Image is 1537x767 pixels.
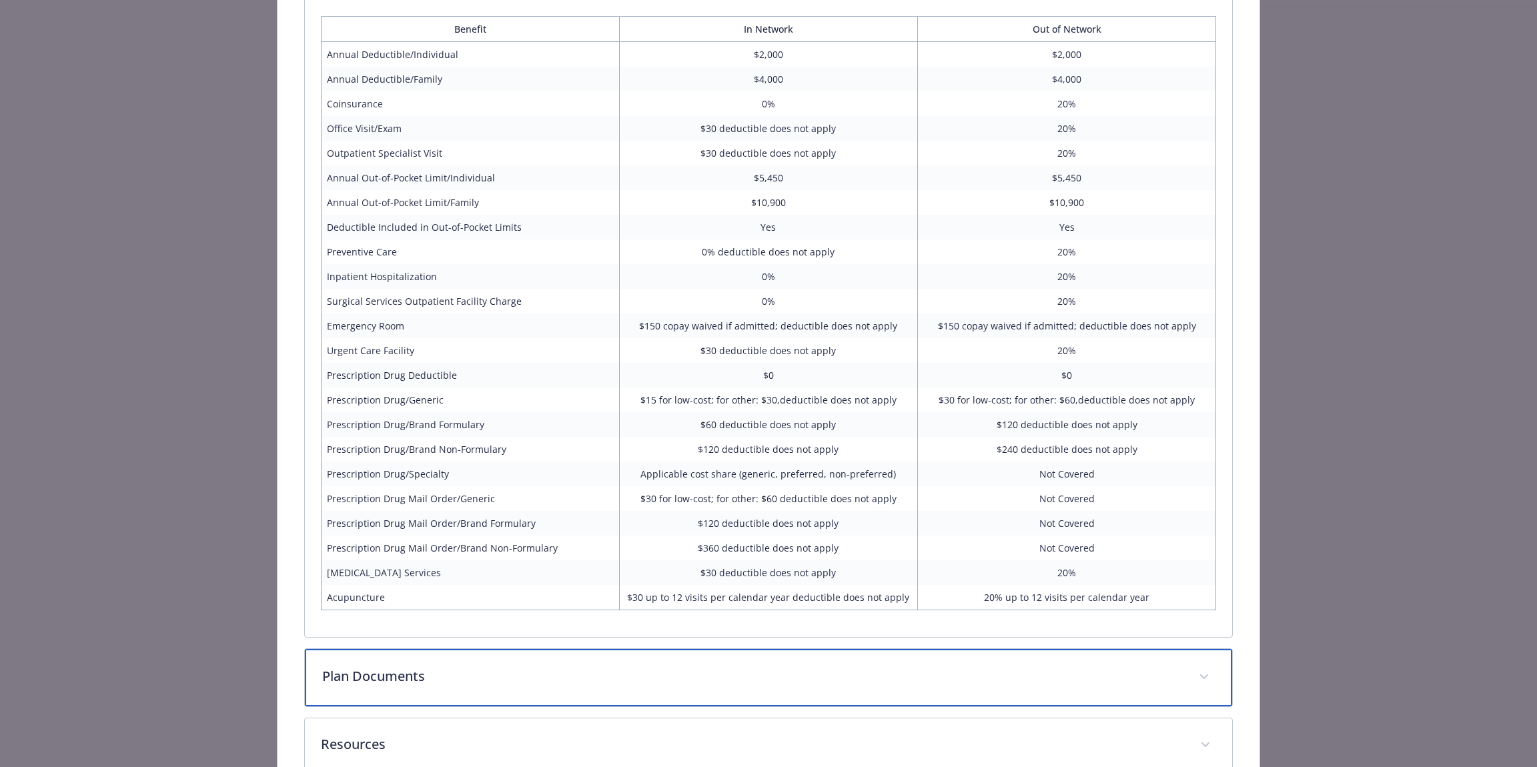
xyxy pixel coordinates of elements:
[619,388,917,412] td: $15 for low-cost; for other: $30,deductible does not apply
[305,5,1233,637] div: Benefit Plan Details
[321,116,619,141] td: Office Visit/Exam
[918,116,1216,141] td: 20%
[619,67,917,91] td: $4,000
[321,289,619,313] td: Surgical Services Outpatient Facility Charge
[321,338,619,363] td: Urgent Care Facility
[321,165,619,190] td: Annual Out-of-Pocket Limit/Individual
[619,462,917,486] td: Applicable cost share (generic, preferred, non-preferred)
[321,734,1185,754] p: Resources
[918,17,1216,42] th: Out of Network
[918,165,1216,190] td: $5,450
[321,67,619,91] td: Annual Deductible/Family
[619,42,917,67] td: $2,000
[321,437,619,462] td: Prescription Drug/Brand Non-Formulary
[619,560,917,585] td: $30 deductible does not apply
[918,536,1216,560] td: Not Covered
[321,313,619,338] td: Emergency Room
[918,412,1216,437] td: $120 deductible does not apply
[619,141,917,165] td: $30 deductible does not apply
[918,141,1216,165] td: 20%
[321,190,619,215] td: Annual Out-of-Pocket Limit/Family
[321,560,619,585] td: [MEDICAL_DATA] Services
[918,388,1216,412] td: $30 for low-cost; for other: $60,deductible does not apply
[619,338,917,363] td: $30 deductible does not apply
[918,313,1216,338] td: $150 copay waived if admitted; deductible does not apply
[918,190,1216,215] td: $10,900
[619,536,917,560] td: $360 deductible does not apply
[918,91,1216,116] td: 20%
[918,585,1216,610] td: 20% up to 12 visits per calendar year
[619,17,917,42] th: In Network
[918,462,1216,486] td: Not Covered
[619,289,917,313] td: 0%
[321,42,619,67] td: Annual Deductible/Individual
[918,338,1216,363] td: 20%
[918,363,1216,388] td: $0
[321,264,619,289] td: Inpatient Hospitalization
[619,585,917,610] td: $30 up to 12 visits per calendar year deductible does not apply
[321,363,619,388] td: Prescription Drug Deductible
[305,649,1233,706] div: Plan Documents
[918,67,1216,91] td: $4,000
[619,239,917,264] td: 0% deductible does not apply
[918,289,1216,313] td: 20%
[321,511,619,536] td: Prescription Drug Mail Order/Brand Formulary
[619,437,917,462] td: $120 deductible does not apply
[321,486,619,511] td: Prescription Drug Mail Order/Generic
[321,536,619,560] td: Prescription Drug Mail Order/Brand Non-Formulary
[619,363,917,388] td: $0
[619,264,917,289] td: 0%
[619,215,917,239] td: Yes
[619,313,917,338] td: $150 copay waived if admitted; deductible does not apply
[918,437,1216,462] td: $240 deductible does not apply
[619,486,917,511] td: $30 for low-cost; for other: $60 deductible does not apply
[918,42,1216,67] td: $2,000
[918,264,1216,289] td: 20%
[619,511,917,536] td: $120 deductible does not apply
[918,486,1216,511] td: Not Covered
[321,91,619,116] td: Coinsurance
[619,190,917,215] td: $10,900
[321,388,619,412] td: Prescription Drug/Generic
[321,585,619,610] td: Acupuncture
[321,239,619,264] td: Preventive Care
[321,141,619,165] td: Outpatient Specialist Visit
[321,215,619,239] td: Deductible Included in Out-of-Pocket Limits
[918,560,1216,585] td: 20%
[918,215,1216,239] td: Yes
[619,165,917,190] td: $5,450
[619,412,917,437] td: $60 deductible does not apply
[321,17,619,42] th: Benefit
[918,239,1216,264] td: 20%
[321,462,619,486] td: Prescription Drug/Specialty
[619,116,917,141] td: $30 deductible does not apply
[322,666,1183,686] p: Plan Documents
[918,511,1216,536] td: Not Covered
[619,91,917,116] td: 0%
[321,412,619,437] td: Prescription Drug/Brand Formulary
